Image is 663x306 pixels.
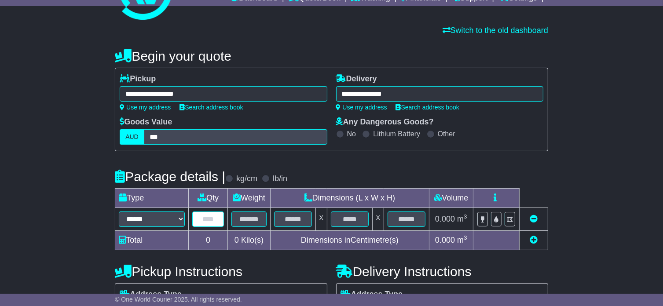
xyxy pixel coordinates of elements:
[120,74,156,84] label: Pickup
[270,231,429,250] td: Dimensions in Centimetre(s)
[227,189,270,208] td: Weight
[115,169,225,184] h4: Package details |
[115,231,189,250] td: Total
[457,215,467,223] span: m
[120,104,171,111] a: Use my address
[373,130,420,138] label: Lithium Battery
[341,290,403,299] label: Address Type
[315,208,327,231] td: x
[336,117,434,127] label: Any Dangerous Goods?
[429,189,473,208] td: Volume
[347,130,356,138] label: No
[234,236,239,244] span: 0
[120,290,182,299] label: Address Type
[372,208,384,231] td: x
[530,215,538,223] a: Remove this item
[336,104,387,111] a: Use my address
[435,215,455,223] span: 0.000
[336,74,377,84] label: Delivery
[179,104,243,111] a: Search address book
[336,264,548,279] h4: Delivery Instructions
[120,117,172,127] label: Goods Value
[115,296,242,303] span: © One World Courier 2025. All rights reserved.
[115,264,327,279] h4: Pickup Instructions
[396,104,459,111] a: Search address book
[227,231,270,250] td: Kilo(s)
[273,174,287,184] label: lb/in
[270,189,429,208] td: Dimensions (L x W x H)
[189,189,228,208] td: Qty
[435,236,455,244] span: 0.000
[464,234,467,241] sup: 3
[464,213,467,220] sup: 3
[189,231,228,250] td: 0
[115,189,189,208] td: Type
[120,129,144,145] label: AUD
[438,130,455,138] label: Other
[457,236,467,244] span: m
[530,236,538,244] a: Add new item
[115,49,548,63] h4: Begin your quote
[236,174,257,184] label: kg/cm
[443,26,548,35] a: Switch to the old dashboard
